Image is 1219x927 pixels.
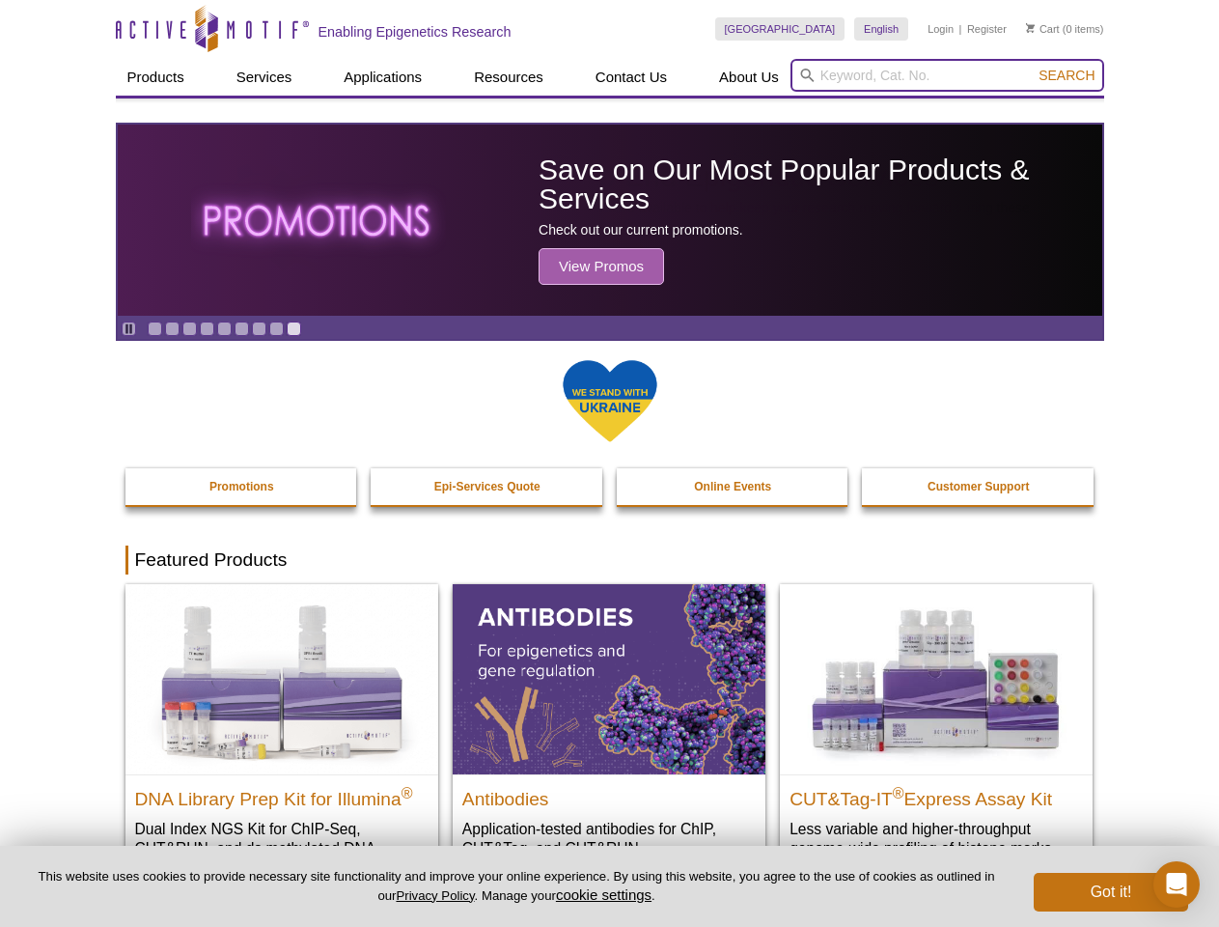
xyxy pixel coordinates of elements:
a: English [854,17,908,41]
a: Contact Us [584,59,679,96]
button: Got it! [1034,873,1188,912]
a: Cart [1026,22,1060,36]
p: Check out our current promotions. [539,221,1092,239]
a: DNA Library Prep Kit for Illumina DNA Library Prep Kit for Illumina® Dual Index NGS Kit for ChIP-... [125,584,438,896]
h2: DNA Library Prep Kit for Illumina [135,780,429,809]
div: Open Intercom Messenger [1153,861,1200,908]
a: Go to slide 8 [269,322,284,336]
h2: Save on Our Most Popular Products & Services [539,155,1092,213]
li: (0 items) [1026,17,1104,41]
a: Go to slide 5 [217,322,232,336]
a: [GEOGRAPHIC_DATA] [715,17,845,41]
span: View Promos [539,248,664,285]
a: Products [116,59,196,96]
a: Privacy Policy [396,888,474,903]
strong: Epi-Services Quote [434,480,540,493]
input: Keyword, Cat. No. [790,59,1104,92]
a: Go to slide 9 [287,322,301,336]
img: All Antibodies [453,584,765,773]
a: Customer Support [862,468,1095,505]
p: This website uses cookies to provide necessary site functionality and improve your online experie... [31,868,1002,905]
img: DNA Library Prep Kit for Illumina [125,584,438,773]
a: Applications [332,59,433,96]
a: Services [225,59,304,96]
a: Epi-Services Quote [371,468,604,505]
a: Resources [462,59,555,96]
sup: ® [893,784,904,801]
img: The word promotions written in all caps with a glowing effect [191,171,446,269]
h2: Enabling Epigenetics Research [319,23,512,41]
img: CUT&Tag-IT® Express Assay Kit [780,584,1093,773]
a: Go to slide 1 [148,322,162,336]
a: The word promotions written in all caps with a glowing effect Save on Our Most Popular Products &... [118,125,1102,316]
li: | [959,17,962,41]
sup: ® [402,784,413,801]
a: Online Events [617,468,850,505]
a: Go to slide 2 [165,322,180,336]
a: Go to slide 4 [200,322,214,336]
p: Less variable and higher-throughput genome-wide profiling of histone marks​. [790,819,1083,858]
button: cookie settings [556,886,651,903]
a: About Us [707,59,790,96]
a: Go to slide 6 [235,322,249,336]
strong: Online Events [694,480,771,493]
strong: Promotions [209,480,274,493]
strong: Customer Support [928,480,1029,493]
a: Login [928,22,954,36]
img: We Stand With Ukraine [562,358,658,444]
a: Go to slide 7 [252,322,266,336]
h2: Antibodies [462,780,756,809]
a: Promotions [125,468,359,505]
button: Search [1033,67,1100,84]
p: Dual Index NGS Kit for ChIP-Seq, CUT&RUN, and ds methylated DNA assays. [135,819,429,878]
p: Application-tested antibodies for ChIP, CUT&Tag, and CUT&RUN. [462,819,756,858]
a: Register [967,22,1007,36]
h2: Featured Products [125,546,1094,575]
img: Your Cart [1026,23,1035,33]
a: Go to slide 3 [182,322,197,336]
span: Search [1039,68,1094,83]
a: CUT&Tag-IT® Express Assay Kit CUT&Tag-IT®Express Assay Kit Less variable and higher-throughput ge... [780,584,1093,877]
article: Save on Our Most Popular Products & Services [118,125,1102,316]
a: All Antibodies Antibodies Application-tested antibodies for ChIP, CUT&Tag, and CUT&RUN. [453,584,765,877]
a: Toggle autoplay [122,322,136,336]
h2: CUT&Tag-IT Express Assay Kit [790,780,1083,809]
